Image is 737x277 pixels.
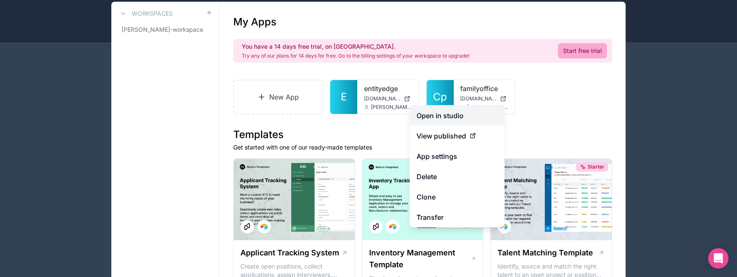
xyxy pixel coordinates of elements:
[233,143,612,152] p: Get started with one of our ready-made templates
[364,95,412,102] a: [DOMAIN_NAME]
[240,247,339,259] h1: Applicant Tracking System
[118,22,213,37] a: [PERSON_NAME]-workspace
[558,43,607,58] a: Start free trial
[341,90,347,104] span: E
[364,83,412,94] a: entityedge
[410,207,505,227] a: Transfer
[410,146,505,166] a: App settings
[330,80,357,114] a: E
[708,248,729,269] div: Open Intercom Messenger
[461,95,497,102] span: [DOMAIN_NAME]
[433,90,447,104] span: Cp
[233,80,323,114] a: New App
[364,95,400,102] span: [DOMAIN_NAME]
[497,247,593,259] h1: Talent Matching Template
[467,104,509,111] span: [PERSON_NAME][EMAIL_ADDRESS][DOMAIN_NAME]
[242,42,469,51] h2: You have a 14 days free trial, on [GEOGRAPHIC_DATA].
[410,166,505,187] button: Delete
[242,53,469,59] p: Try any of our plans for 14 days for free. Go to the billing settings of your workspace to upgrade!
[118,8,173,19] a: Workspaces
[121,25,203,34] span: [PERSON_NAME]-workspace
[410,187,505,207] a: Clone
[389,223,396,230] img: Airtable Logo
[588,163,605,170] span: Starter
[132,9,173,18] h3: Workspaces
[371,104,412,111] span: [PERSON_NAME][EMAIL_ADDRESS][DOMAIN_NAME]
[410,126,505,146] a: View published
[417,131,466,141] span: View published
[427,80,454,114] a: Cp
[233,15,276,29] h1: My Apps
[501,223,508,230] img: Airtable Logo
[233,128,612,141] h1: Templates
[461,83,509,94] a: familyoffice
[369,247,471,271] h1: Inventory Management Template
[410,105,505,126] a: Open in studio
[461,95,509,102] a: [DOMAIN_NAME]
[261,223,268,230] img: Airtable Logo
